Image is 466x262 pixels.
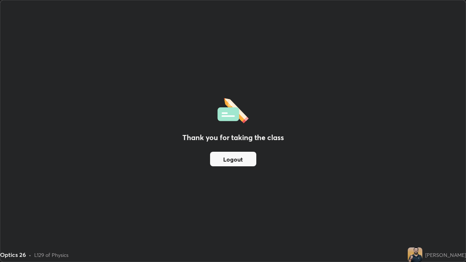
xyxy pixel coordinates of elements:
h2: Thank you for taking the class [182,132,284,143]
img: ff9b44368b1746629104e40f292850d8.jpg [408,247,422,262]
div: L129 of Physics [34,251,68,259]
div: [PERSON_NAME] [425,251,466,259]
div: • [29,251,31,259]
img: offlineFeedback.1438e8b3.svg [217,96,249,123]
button: Logout [210,152,256,166]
